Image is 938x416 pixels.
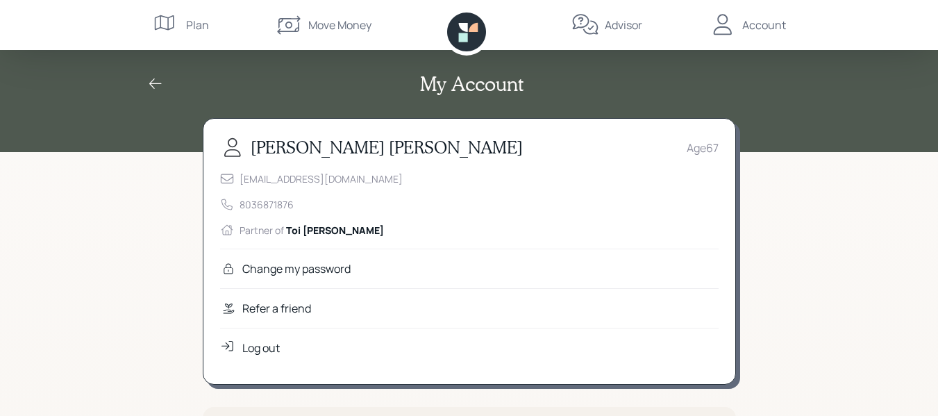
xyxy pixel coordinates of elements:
div: [EMAIL_ADDRESS][DOMAIN_NAME] [240,172,403,186]
span: Toi [PERSON_NAME] [286,224,384,237]
h2: My Account [420,72,524,96]
div: Account [742,17,786,33]
div: Refer a friend [242,300,311,317]
div: Move Money [308,17,371,33]
h3: [PERSON_NAME] [PERSON_NAME] [251,138,523,158]
div: 8036871876 [240,197,294,212]
div: Age 67 [687,140,719,156]
div: Change my password [242,260,351,277]
div: Advisor [605,17,642,33]
div: Plan [186,17,209,33]
div: Partner of [240,223,384,238]
div: Log out [242,340,280,356]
